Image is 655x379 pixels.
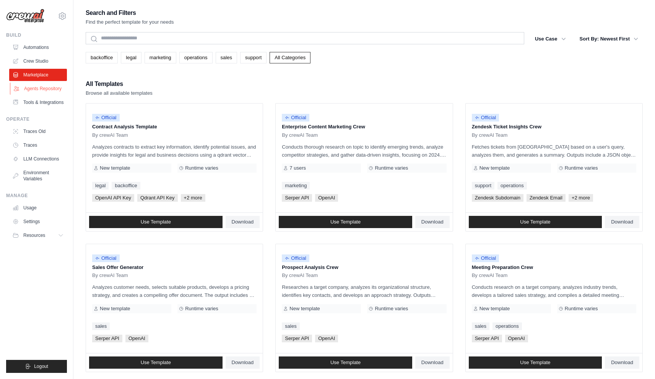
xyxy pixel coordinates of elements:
[145,52,176,63] a: marketing
[375,165,408,171] span: Runtime varies
[23,232,45,238] span: Resources
[282,132,318,138] span: By crewAI Team
[315,194,338,202] span: OpenAI
[415,356,450,369] a: Download
[9,55,67,67] a: Crew Studio
[505,335,528,342] span: OpenAI
[92,114,120,121] span: Official
[282,114,309,121] span: Official
[226,216,260,228] a: Download
[86,18,174,26] p: Find the perfect template for your needs
[181,194,205,202] span: +2 more
[279,216,412,228] a: Use Template
[282,123,446,131] p: Enterprise Content Marketing Crew
[226,356,260,369] a: Download
[469,216,602,228] a: Use Template
[527,194,566,202] span: Zendesk Email
[6,360,67,373] button: Logout
[375,306,408,312] span: Runtime varies
[216,52,237,63] a: sales
[89,356,223,369] a: Use Template
[92,335,122,342] span: Serper API
[421,360,444,366] span: Download
[575,32,643,46] button: Sort By: Newest First
[282,194,312,202] span: Serper API
[10,83,68,95] a: Agents Repository
[492,322,522,330] a: operations
[472,272,508,279] span: By crewAI Team
[34,363,48,369] span: Logout
[472,283,636,299] p: Conducts research on a target company, analyzes industry trends, develops a tailored sales strate...
[289,306,320,312] span: New template
[479,165,510,171] span: New template
[315,335,338,342] span: OpenAI
[472,182,494,189] a: support
[421,219,444,225] span: Download
[472,143,636,159] p: Fetches tickets from [GEOGRAPHIC_DATA] based on a user's query, analyzes them, and generates a su...
[282,182,310,189] a: marketing
[185,165,218,171] span: Runtime varies
[282,283,446,299] p: Researches a target company, analyzes its organizational structure, identifies key contacts, and ...
[472,114,499,121] span: Official
[92,132,128,138] span: By crewAI Team
[472,123,636,131] p: Zendesk Ticket Insights Crew
[289,165,306,171] span: 7 users
[9,69,67,81] a: Marketplace
[92,143,257,159] p: Analyzes contracts to extract key information, identify potential issues, and provide insights fo...
[137,194,178,202] span: Qdrant API Key
[6,32,67,38] div: Build
[9,167,67,185] a: Environment Variables
[89,216,223,228] a: Use Template
[121,52,141,63] a: legal
[611,360,633,366] span: Download
[232,219,254,225] span: Download
[112,182,140,189] a: backoffice
[605,216,639,228] a: Download
[9,139,67,151] a: Traces
[330,219,361,225] span: Use Template
[92,272,128,279] span: By crewAI Team
[9,215,67,228] a: Settings
[92,182,109,189] a: legal
[86,79,153,89] h2: All Templates
[240,52,267,63] a: support
[185,306,218,312] span: Runtime varies
[472,322,489,330] a: sales
[282,143,446,159] p: Conducts thorough research on topic to identify emerging trends, analyze competitor strategies, a...
[141,360,171,366] span: Use Template
[282,272,318,279] span: By crewAI Team
[141,219,171,225] span: Use Template
[86,52,118,63] a: backoffice
[497,182,527,189] a: operations
[520,360,550,366] span: Use Template
[472,194,523,202] span: Zendesk Subdomain
[472,254,499,262] span: Official
[232,360,254,366] span: Download
[179,52,213,63] a: operations
[9,202,67,214] a: Usage
[472,335,502,342] span: Serper API
[565,165,598,171] span: Runtime varies
[92,322,110,330] a: sales
[479,306,510,312] span: New template
[9,96,67,109] a: Tools & Integrations
[605,356,639,369] a: Download
[611,219,633,225] span: Download
[92,194,134,202] span: OpenAI API Key
[282,264,446,271] p: Prospect Analysis Crew
[530,32,570,46] button: Use Case
[565,306,598,312] span: Runtime varies
[569,194,593,202] span: +2 more
[415,216,450,228] a: Download
[9,153,67,165] a: LLM Connections
[86,8,174,18] h2: Search and Filters
[6,193,67,199] div: Manage
[92,283,257,299] p: Analyzes customer needs, selects suitable products, develops a pricing strategy, and creates a co...
[9,229,67,241] button: Resources
[100,306,130,312] span: New template
[270,52,310,63] a: All Categories
[92,254,120,262] span: Official
[472,264,636,271] p: Meeting Preparation Crew
[617,342,655,379] iframe: Chat Widget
